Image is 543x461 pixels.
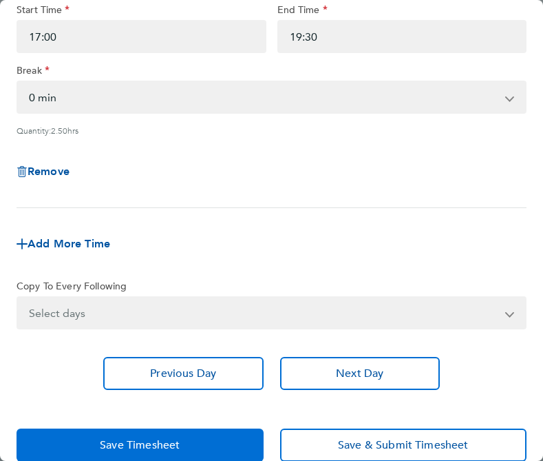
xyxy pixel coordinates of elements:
label: Break [17,64,50,81]
button: Previous Day [103,357,264,390]
input: E.g. 18:00 [277,20,527,53]
span: Next Day [336,367,383,380]
span: 2.50 [51,125,67,136]
input: E.g. 08:00 [17,20,266,53]
span: Remove [28,165,70,178]
button: Add More Time [17,238,110,249]
span: Previous Day [150,367,216,380]
label: End Time [277,3,328,20]
span: Save & Submit Timesheet [338,438,469,452]
span: Save Timesheet [100,438,180,452]
label: Copy To Every Following [17,280,127,296]
label: Start Time [17,3,70,20]
button: Remove [17,166,70,177]
button: Next Day [280,357,440,390]
div: Quantity: hrs [17,125,526,136]
span: Add More Time [28,237,110,250]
